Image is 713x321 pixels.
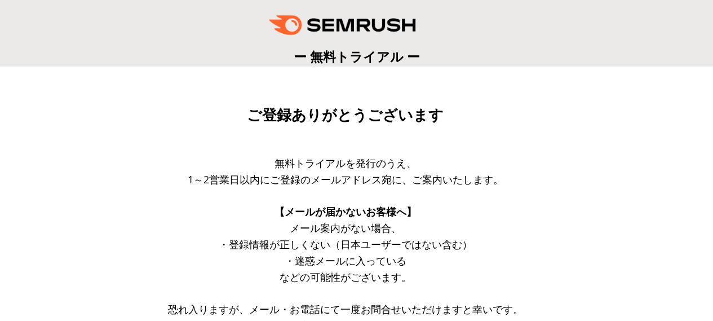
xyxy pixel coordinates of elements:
[274,205,417,218] span: 【メールが届かないお客様へ】
[280,270,411,284] span: などの可能性がございます。
[168,302,523,316] span: 恐れ入りますが、メール・お電話にて一度お問合せいただけますと幸いです。
[247,107,444,124] span: ご登録ありがとうございます
[285,254,406,267] span: ・迷惑メールに入っている
[274,156,417,170] span: 無料トライアルを発行のうえ、
[290,221,401,235] span: メール案内がない場合、
[294,47,420,65] span: ー 無料トライアル ー
[219,238,472,251] span: ・登録情報が正しくない（日本ユーザーではない含む）
[188,173,503,186] span: 1～2営業日以内にご登録のメールアドレス宛に、ご案内いたします。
